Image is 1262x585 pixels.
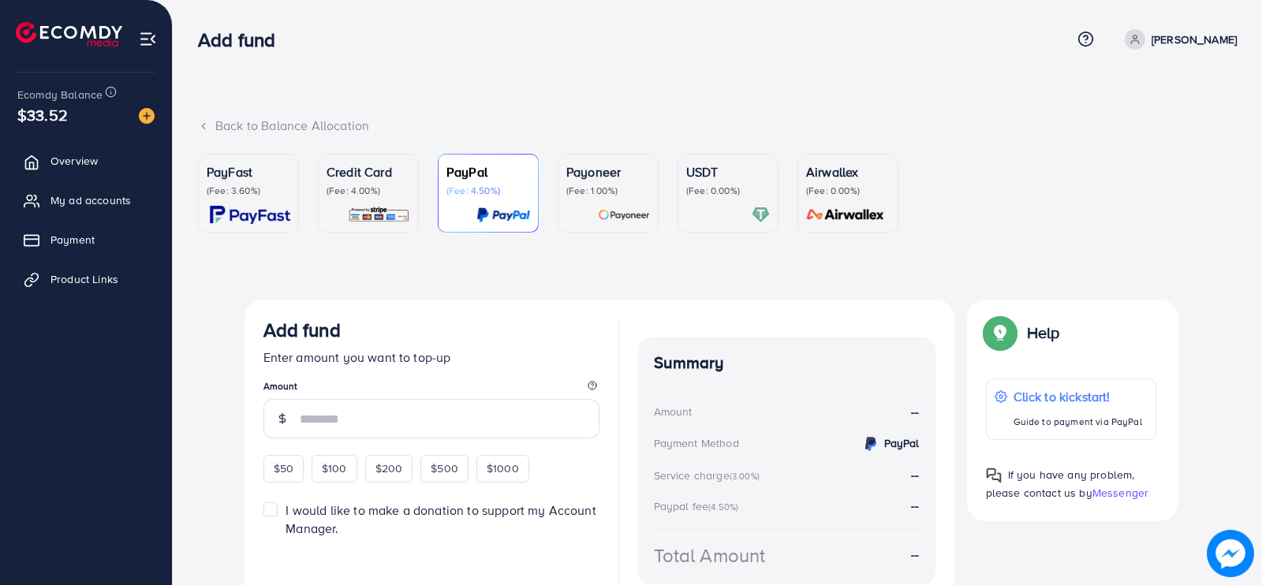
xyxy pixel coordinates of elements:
div: Paypal fee [654,498,744,514]
span: Messenger [1092,485,1148,501]
img: Popup guide [986,319,1014,347]
div: Service charge [654,468,764,483]
span: $500 [431,460,458,476]
div: Total Amount [654,542,766,569]
p: PayPal [446,162,530,181]
p: (Fee: 0.00%) [806,184,890,197]
p: (Fee: 1.00%) [566,184,650,197]
p: Help [1027,323,1060,342]
p: (Fee: 0.00%) [686,184,770,197]
img: Popup guide [986,468,1002,483]
p: (Fee: 4.50%) [446,184,530,197]
span: $1000 [487,460,519,476]
h3: Add fund [263,319,341,341]
p: Click to kickstart! [1014,387,1142,406]
small: (3.00%) [730,470,760,483]
span: Product Links [50,271,118,287]
div: Amount [654,404,693,419]
span: My ad accounts [50,192,131,208]
h3: Add fund [198,28,288,51]
strong: PayPal [884,435,920,451]
img: card [801,206,890,224]
p: Guide to payment via PayPal [1014,412,1142,431]
img: credit [861,434,880,453]
strong: -- [911,497,919,514]
img: menu [139,30,157,48]
a: Overview [12,145,160,177]
span: Payment [50,232,95,248]
p: Credit Card [327,162,410,181]
img: card [752,206,770,224]
strong: -- [911,403,919,421]
a: [PERSON_NAME] [1118,29,1237,50]
img: card [348,206,410,224]
a: My ad accounts [12,184,160,216]
p: Airwallex [806,162,890,181]
p: (Fee: 3.60%) [207,184,290,197]
h4: Summary [654,353,920,373]
img: card [476,206,530,224]
span: $200 [375,460,403,476]
small: (4.50%) [708,501,738,513]
img: logo [16,22,122,47]
p: Payoneer [566,162,650,181]
p: PayFast [207,162,290,181]
img: image [1207,530,1254,577]
span: Ecomdy Balance [17,87,103,102]
span: I would like to make a donation to support my Account Manager. [286,501,596,537]
img: card [210,206,290,224]
strong: -- [911,546,919,564]
span: If you have any problem, please contact us by [986,467,1135,501]
span: $50 [274,460,293,476]
img: image [139,108,155,124]
legend: Amount [263,379,599,399]
span: $100 [322,460,347,476]
a: Payment [12,224,160,255]
img: card [598,206,650,224]
div: Payment Method [654,435,739,451]
a: Product Links [12,263,160,295]
p: [PERSON_NAME] [1152,30,1237,49]
span: $33.52 [17,103,68,126]
p: Enter amount you want to top-up [263,348,599,367]
span: Overview [50,153,98,169]
strong: -- [911,466,919,483]
p: USDT [686,162,770,181]
div: Back to Balance Allocation [198,117,1237,135]
p: (Fee: 4.00%) [327,184,410,197]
